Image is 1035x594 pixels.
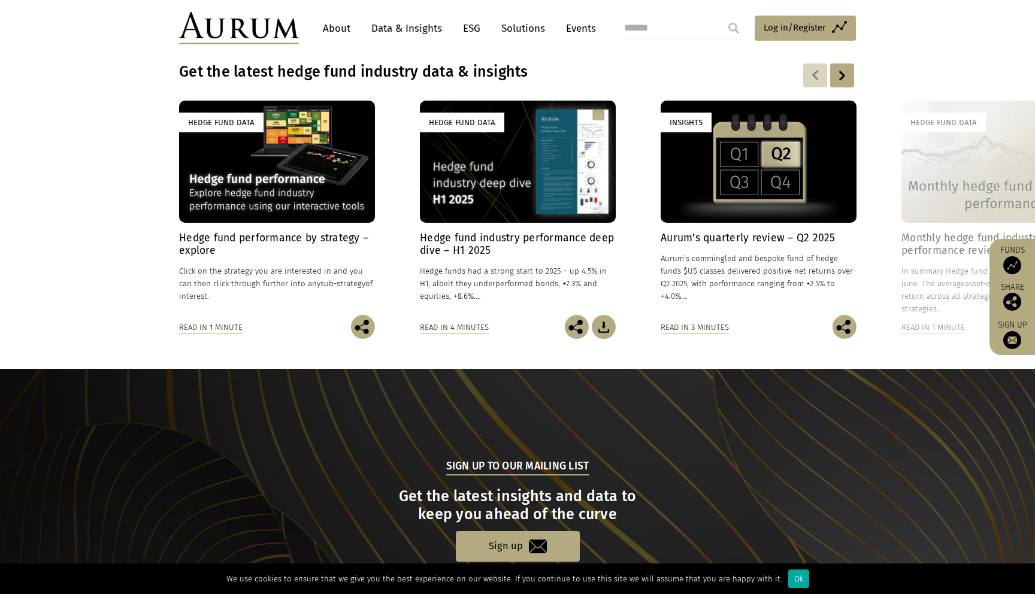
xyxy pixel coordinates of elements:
a: Sign up [995,320,1029,349]
div: Share [995,283,1029,311]
a: About [317,17,356,40]
div: Hedge Fund Data [420,113,504,132]
p: Aurum’s commingled and bespoke fund of hedge funds $US classes delivered positive net returns ove... [661,252,857,303]
a: Hedge Fund Data Hedge fund industry performance deep dive – H1 2025 Hedge funds had a strong star... [420,101,616,315]
span: asset-weighted [965,279,1019,288]
img: Sign up to our newsletter [1003,331,1021,349]
div: Hedge Fund Data [901,113,986,132]
a: Data & Insights [365,17,448,40]
a: Insights Aurum’s quarterly review – Q2 2025 Aurum’s commingled and bespoke fund of hedge funds $U... [661,101,857,315]
div: Read in 1 minute [179,321,243,334]
p: Hedge funds had a strong start to 2025 – up 4.5% in H1, albeit they underperformed bonds, +7.3% a... [420,265,616,302]
div: Ok [788,569,809,588]
div: Read in 4 minutes [420,321,489,334]
img: Share this post [351,315,375,339]
a: Log in/Register [755,16,856,41]
h3: Get the latest insights and data to keep you ahead of the curve [181,487,855,523]
div: Hedge Fund Data [179,113,264,132]
span: Log in/Register [764,20,826,35]
a: Events [560,17,596,40]
a: Hedge Fund Data Hedge fund performance by strategy – explore Click on the strategy you are intere... [179,101,375,315]
div: Read in 1 minute [901,321,965,334]
span: sub-strategy [320,279,365,288]
img: Access Funds [1003,256,1021,274]
div: Insights [661,113,712,132]
h4: Hedge fund performance by strategy – explore [179,232,375,257]
img: Share this post [1003,293,1021,311]
h4: Hedge fund industry performance deep dive – H1 2025 [420,232,616,257]
img: Aurum [179,12,299,44]
h4: Aurum’s quarterly review – Q2 2025 [661,232,857,244]
p: Click on the strategy you are interested in and you can then click through further into any of in... [179,265,375,302]
a: Sign up [456,531,580,562]
img: Share this post [833,315,857,339]
img: Share this post [565,315,589,339]
h5: Sign up to our mailing list [446,459,589,475]
img: Download Article [592,315,616,339]
div: Read in 3 minutes [661,321,729,334]
a: Funds [995,245,1029,274]
h3: Get the latest hedge fund industry data & insights [179,63,701,81]
a: ESG [457,17,486,40]
a: Solutions [495,17,551,40]
input: Submit [722,16,746,40]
